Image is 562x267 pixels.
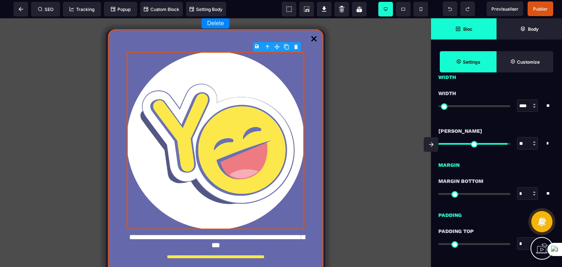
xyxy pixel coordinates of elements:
strong: Customize [517,59,540,65]
span: Setting Body [190,7,222,12]
span: Publier [533,6,548,12]
span: Margin Bottom [438,177,483,185]
span: Tracking [70,7,94,12]
strong: Body [528,26,539,32]
span: Preview [487,1,523,16]
span: Open Blocks [431,18,497,40]
span: View components [282,2,296,16]
span: [PERSON_NAME] [438,127,482,135]
div: Padding [431,207,562,219]
span: Open Layer Manager [497,18,562,40]
span: Custom Block [144,7,179,12]
span: Screenshot [299,2,314,16]
span: SEO [38,7,53,12]
div: Margin [431,157,562,169]
strong: Bloc [463,26,472,32]
span: Width [438,89,456,98]
span: Settings [440,51,497,72]
img: fb37e386c12df63f1701c2e90b7e7920_Yaka-Oser-logo-medaillon.png [127,33,305,211]
span: Previsualiser [491,6,518,12]
a: Close [307,13,321,29]
span: Open Style Manager [497,51,553,72]
span: Popup [111,7,131,12]
span: Padding Top [438,227,474,236]
div: Width [431,69,562,82]
strong: Settings [463,59,480,65]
